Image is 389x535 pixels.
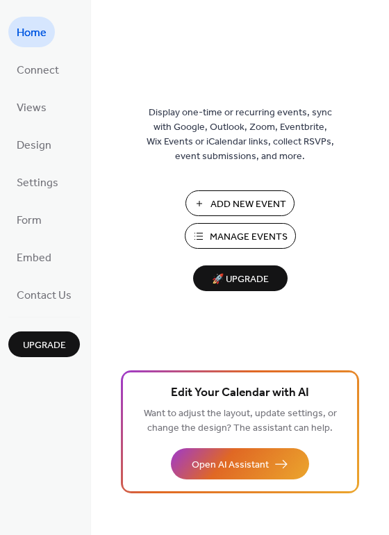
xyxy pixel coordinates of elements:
span: Design [17,135,51,157]
span: Display one-time or recurring events, sync with Google, Outlook, Zoom, Eventbrite, Wix Events or ... [147,106,334,164]
span: Settings [17,172,58,195]
a: Home [8,17,55,47]
a: Form [8,204,50,235]
span: Edit Your Calendar with AI [171,384,309,403]
span: Manage Events [210,230,288,245]
a: Embed [8,242,60,272]
a: Design [8,129,60,160]
button: Manage Events [185,223,296,249]
span: Want to adjust the layout, update settings, or change the design? The assistant can help. [144,404,337,438]
a: Contact Us [8,279,80,310]
button: Upgrade [8,331,80,357]
span: Home [17,22,47,44]
span: Connect [17,60,59,82]
a: Settings [8,167,67,197]
button: Add New Event [185,190,295,216]
span: Views [17,97,47,120]
span: Add New Event [210,197,286,212]
span: Open AI Assistant [192,458,269,472]
span: Embed [17,247,51,270]
button: Open AI Assistant [171,448,309,479]
span: Contact Us [17,285,72,307]
a: Connect [8,54,67,85]
button: 🚀 Upgrade [193,265,288,291]
span: Upgrade [23,338,66,353]
span: 🚀 Upgrade [201,270,279,289]
a: Views [8,92,55,122]
span: Form [17,210,42,232]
